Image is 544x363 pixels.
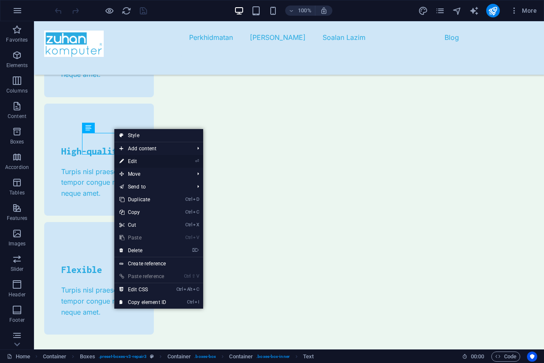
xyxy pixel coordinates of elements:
i: ⇧ [192,273,195,279]
button: More [507,4,540,17]
i: C [193,209,199,215]
span: . preset-boxes-v3-repair3 [99,352,147,362]
i: Alt [184,287,192,292]
p: Content [8,113,26,120]
a: Create reference [114,257,203,270]
i: Pages (Ctrl+Alt+S) [435,6,445,16]
i: Ctrl [176,287,183,292]
button: Usercentrics [527,352,537,362]
button: design [418,6,428,16]
p: Slider [11,266,24,273]
span: Click to select. Double-click to edit [43,352,67,362]
i: ⌦ [192,248,199,253]
h6: Session time [462,352,484,362]
p: Features [7,215,27,222]
i: I [195,299,199,305]
i: C [193,287,199,292]
i: Ctrl [185,209,192,215]
button: navigator [452,6,462,16]
nav: breadcrumb [43,352,314,362]
i: Navigator [452,6,462,16]
p: Header [8,291,25,298]
a: CtrlAltCEdit CSS [114,283,171,296]
i: V [193,235,199,240]
span: Code [495,352,516,362]
span: Click to select. Double-click to edit [229,352,253,362]
span: Add content [114,142,190,155]
i: ⏎ [195,158,199,164]
a: ⌦Delete [114,244,171,257]
i: On resize automatically adjust zoom level to fit chosen device. [320,7,328,14]
p: Boxes [10,138,24,145]
p: Accordion [5,164,29,171]
i: Ctrl [185,197,192,202]
i: AI Writer [469,6,479,16]
button: text_generator [469,6,479,16]
a: CtrlVPaste [114,231,171,244]
span: Click to select. Double-click to edit [167,352,191,362]
p: Columns [6,87,28,94]
i: Publish [488,6,498,16]
a: CtrlCCopy [114,206,171,219]
i: Ctrl [184,273,191,279]
p: Footer [9,317,25,324]
a: ⏎Edit [114,155,171,168]
a: CtrlICopy element ID [114,296,171,309]
i: X [193,222,199,228]
button: publish [486,4,500,17]
p: Elements [6,62,28,69]
a: CtrlDDuplicate [114,193,171,206]
i: D [193,197,199,202]
span: 00 00 [471,352,484,362]
p: Images [8,240,26,247]
span: More [510,6,537,15]
span: . boxes-box [194,352,216,362]
span: Click to select. Double-click to edit [80,352,95,362]
i: Reload page [122,6,131,16]
a: Send to [114,180,190,193]
a: CtrlXCut [114,219,171,231]
span: Click to select. Double-click to edit [303,352,314,362]
i: Ctrl [185,235,192,240]
i: Ctrl [187,299,194,305]
a: Style [114,129,203,142]
a: Ctrl⇧VPaste reference [114,270,171,283]
i: Design (Ctrl+Alt+Y) [418,6,428,16]
i: V [196,273,199,279]
span: : [477,353,478,360]
h6: 100% [298,6,312,16]
button: pages [435,6,445,16]
i: Ctrl [185,222,192,228]
span: Move [114,168,190,180]
button: reload [121,6,131,16]
p: Tables [9,189,25,196]
button: Code [491,352,520,362]
a: Click to cancel selection. Double-click to open Pages [7,352,30,362]
span: . boxes-box-inner [256,352,290,362]
button: Click here to leave preview mode and continue editing [104,6,114,16]
button: 100% [285,6,315,16]
i: This element is a customizable preset [150,354,154,359]
p: Favorites [6,37,28,43]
